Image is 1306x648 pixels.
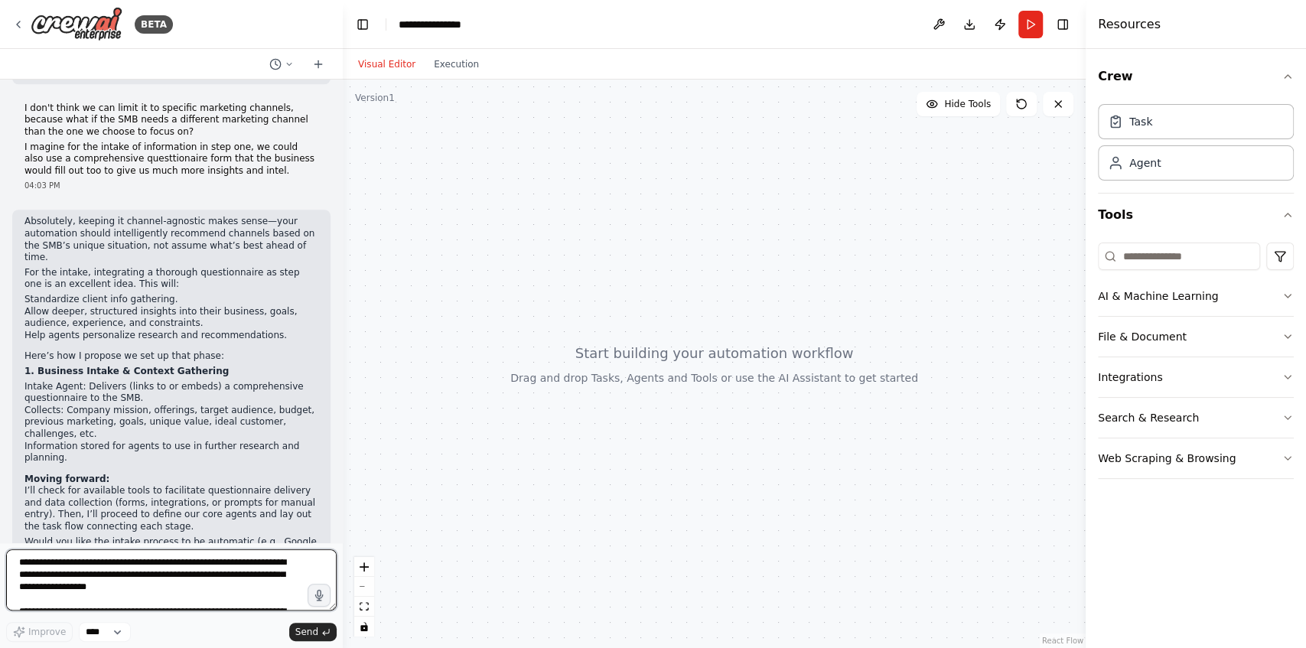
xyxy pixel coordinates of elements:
li: Intake Agent: Delivers (links to or embeds) a comprehensive questionnaire to the SMB. [24,381,318,405]
button: File & Document [1098,317,1294,357]
button: zoom out [354,577,374,597]
button: Integrations [1098,357,1294,397]
button: toggle interactivity [354,617,374,637]
a: React Flow attribution [1042,637,1083,645]
div: BETA [135,15,173,34]
div: React Flow controls [354,557,374,637]
li: Allow deeper, structured insights into their business, goals, audience, experience, and constraints. [24,306,318,330]
img: Logo [31,7,122,41]
li: Standardize client info gathering. [24,294,318,306]
button: Hide right sidebar [1052,14,1073,35]
h4: Resources [1098,15,1161,34]
p: I magine for the intake of information in step one, we could also use a comprehensive questtionai... [24,142,318,177]
span: Improve [28,626,66,638]
button: Execution [425,55,488,73]
button: AI & Machine Learning [1098,276,1294,316]
button: Hide Tools [917,92,1000,116]
button: Visual Editor [349,55,425,73]
button: zoom in [354,557,374,577]
p: Absolutely, keeping it channel-agnostic makes sense—your automation should intelligently recommen... [24,216,318,263]
button: fit view [354,597,374,617]
div: 04:03 PM [24,180,318,191]
li: Information stored for agents to use in further research and planning. [24,441,318,464]
button: Send [289,623,337,641]
span: Hide Tools [944,98,991,110]
p: For the intake, integrating a thorough questionnaire as step one is an excellent idea. This will: [24,267,318,291]
div: Version 1 [355,92,395,104]
p: I don't think we can limit it to specific marketing channels, because what if the SMB needs a dif... [24,103,318,138]
p: Would you like the intake process to be automatic (e.g., Google Forms-style) or handled by an age... [24,536,318,596]
strong: 1. Business Intake & Context Gathering [24,366,229,376]
div: Tools [1098,236,1294,491]
p: I’ll check for available tools to facilitate questionnaire delivery and data collection (forms, i... [24,474,318,533]
button: Click to speak your automation idea [308,584,331,607]
div: Crew [1098,98,1294,193]
nav: breadcrumb [399,17,475,32]
button: Switch to previous chat [263,55,300,73]
div: Agent [1129,155,1161,171]
li: Collects: Company mission, offerings, target audience, budget, previous marketing, goals, unique ... [24,405,318,441]
p: Here’s how I propose we set up that phase: [24,350,318,363]
button: Start a new chat [306,55,331,73]
li: Help agents personalize research and recommendations. [24,330,318,342]
span: Send [295,626,318,638]
button: Hide left sidebar [352,14,373,35]
button: Improve [6,622,73,642]
button: Web Scraping & Browsing [1098,438,1294,478]
button: Search & Research [1098,398,1294,438]
div: Task [1129,114,1152,129]
button: Crew [1098,55,1294,98]
strong: Moving forward: [24,474,109,484]
button: Tools [1098,194,1294,236]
